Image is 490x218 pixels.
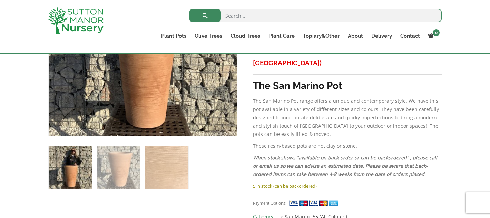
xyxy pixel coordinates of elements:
[157,31,190,41] a: Plant Pots
[433,29,440,36] span: 0
[97,146,140,189] img: The San Marino Pot 55 Colour Terracotta - Image 2
[253,80,342,91] strong: The San Marino Pot
[190,31,226,41] a: Olive Trees
[264,31,299,41] a: Plant Care
[396,31,424,41] a: Contact
[424,31,442,41] a: 0
[49,146,92,189] img: The San Marino Pot 55 Colour Terracotta
[253,97,442,138] p: The San Marino Pot range offers a unique and contemporary style. We have this pot available in a ...
[299,31,344,41] a: Topiary&Other
[253,182,442,190] p: 5 in stock (can be backordered)
[226,31,264,41] a: Cloud Trees
[253,154,437,177] em: When stock shows “available on back-order or can be backordered” , please call or email us so we ...
[145,146,188,189] img: The San Marino Pot 55 Colour Terracotta - Image 3
[253,200,286,206] small: Payment Options:
[189,9,442,22] input: Search...
[367,31,396,41] a: Delivery
[289,200,341,207] img: payment supported
[344,31,367,41] a: About
[253,142,442,150] p: These resin-based pots are not clay or stone.
[48,7,104,34] img: logo
[253,44,442,69] h3: FREE SHIPPING! (UK Mainland & covering parts of [GEOGRAPHIC_DATA])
